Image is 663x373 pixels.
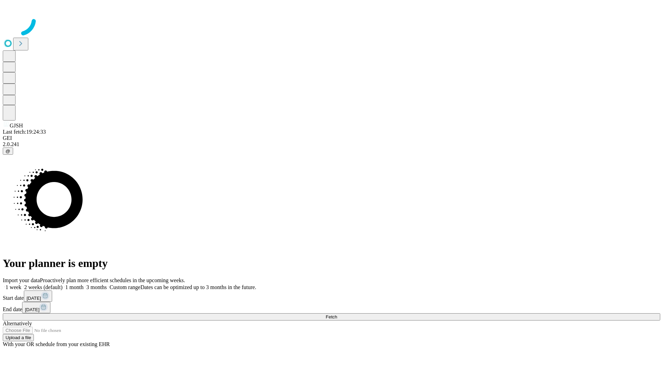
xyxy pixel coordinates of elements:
[3,313,660,321] button: Fetch
[6,284,21,290] span: 1 week
[3,129,46,135] span: Last fetch: 19:24:33
[3,141,660,147] div: 2.0.241
[65,284,84,290] span: 1 month
[6,149,10,154] span: @
[141,284,256,290] span: Dates can be optimized up to 3 months in the future.
[3,302,660,313] div: End date
[109,284,140,290] span: Custom range
[3,277,40,283] span: Import your data
[3,341,110,347] span: With your OR schedule from your existing EHR
[86,284,107,290] span: 3 months
[10,123,23,128] span: GJSH
[3,135,660,141] div: GEI
[3,147,13,155] button: @
[25,307,39,312] span: [DATE]
[3,334,34,341] button: Upload a file
[326,314,337,319] span: Fetch
[24,284,63,290] span: 2 weeks (default)
[22,302,50,313] button: [DATE]
[27,296,41,301] span: [DATE]
[3,321,32,326] span: Alternatively
[3,257,660,270] h1: Your planner is empty
[3,290,660,302] div: Start date
[40,277,185,283] span: Proactively plan more efficient schedules in the upcoming weeks.
[24,290,52,302] button: [DATE]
